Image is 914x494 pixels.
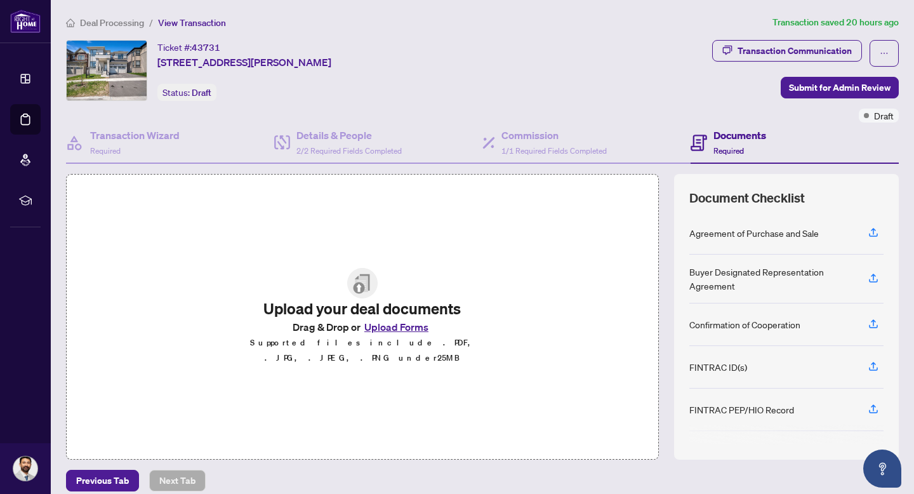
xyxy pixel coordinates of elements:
div: Confirmation of Cooperation [689,317,800,331]
button: Upload Forms [361,319,432,335]
span: [STREET_ADDRESS][PERSON_NAME] [157,55,331,70]
button: Next Tab [149,470,206,491]
span: home [66,18,75,27]
img: logo [10,10,41,33]
span: Deal Processing [80,17,144,29]
span: 2/2 Required Fields Completed [296,146,402,156]
span: View Transaction [158,17,226,29]
span: 1/1 Required Fields Completed [501,146,607,156]
p: Supported files include .PDF, .JPG, .JPEG, .PNG under 25 MB [240,335,485,366]
span: ellipsis [880,49,889,58]
span: Submit for Admin Review [789,77,891,98]
button: Transaction Communication [712,40,862,62]
span: Required [713,146,744,156]
div: FINTRAC PEP/HIO Record [689,403,794,417]
article: Transaction saved 20 hours ago [772,15,899,30]
span: Required [90,146,121,156]
h2: Upload your deal documents [240,298,485,319]
button: Open asap [863,450,901,488]
div: Ticket #: [157,40,220,55]
h4: Transaction Wizard [90,128,180,143]
img: IMG-E12204003_1.jpg [67,41,147,100]
button: Submit for Admin Review [781,77,899,98]
h4: Commission [501,128,607,143]
button: Previous Tab [66,470,139,491]
img: Profile Icon [13,457,37,481]
img: File Upload [347,268,378,298]
h4: Details & People [296,128,402,143]
span: 43731 [192,42,220,53]
div: Status: [157,84,216,101]
span: Draft [874,109,894,123]
div: Buyer Designated Representation Agreement [689,265,853,293]
span: Previous Tab [76,471,129,491]
div: FINTRAC ID(s) [689,360,747,374]
div: Agreement of Purchase and Sale [689,226,819,240]
span: Document Checklist [689,189,805,207]
h4: Documents [713,128,766,143]
li: / [149,15,153,30]
div: Transaction Communication [738,41,852,61]
span: Draft [192,87,211,98]
span: Drag & Drop or [293,319,432,335]
span: File UploadUpload your deal documentsDrag & Drop orUpload FormsSupported files include .PDF, .JPG... [230,258,495,376]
